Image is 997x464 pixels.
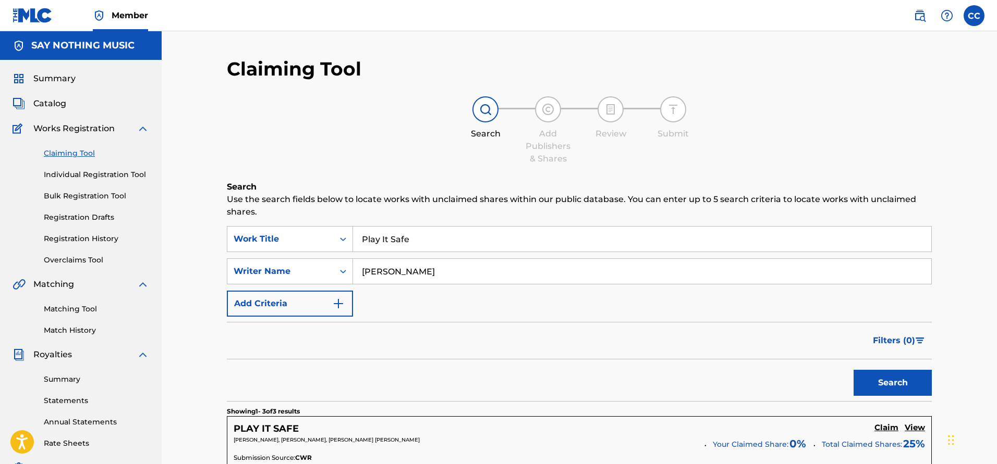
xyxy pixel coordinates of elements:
[479,103,492,116] img: step indicator icon for Search
[713,439,788,450] span: Your Claimed Share:
[44,191,149,202] a: Bulk Registration Tool
[44,233,149,244] a: Registration History
[867,328,932,354] button: Filters (0)
[44,374,149,385] a: Summary
[227,226,932,401] form: Search Form
[227,291,353,317] button: Add Criteria
[44,212,149,223] a: Registration Drafts
[44,169,149,180] a: Individual Registration Tool
[667,103,679,116] img: step indicator icon for Submit
[542,103,554,116] img: step indicator icon for Add Publishers & Shares
[227,193,932,218] p: Use the search fields below to locate works with unclaimed shares within our public database. You...
[44,417,149,428] a: Annual Statements
[459,128,512,140] div: Search
[112,9,148,21] span: Member
[874,423,898,433] h5: Claim
[137,122,149,135] img: expand
[604,103,617,116] img: step indicator icon for Review
[13,40,25,52] img: Accounts
[13,8,53,23] img: MLC Logo
[33,122,115,135] span: Works Registration
[332,297,345,310] img: 9d2ae6d4665cec9f34b9.svg
[234,233,327,245] div: Work Title
[13,97,66,110] a: CatalogCatalog
[789,436,806,452] span: 0 %
[295,453,312,462] span: CWR
[234,453,295,462] span: Submission Source:
[905,423,925,433] h5: View
[44,438,149,449] a: Rate Sheets
[13,278,26,291] img: Matching
[909,5,930,26] a: Public Search
[137,348,149,361] img: expand
[937,5,957,26] div: Help
[647,128,699,140] div: Submit
[903,436,925,452] span: 25 %
[44,148,149,159] a: Claiming Tool
[13,122,26,135] img: Works Registration
[234,265,327,278] div: Writer Name
[854,370,932,396] button: Search
[13,72,76,85] a: SummarySummary
[33,278,74,291] span: Matching
[941,9,953,22] img: help
[968,304,997,387] iframe: Resource Center
[948,424,954,456] div: Drag
[13,348,25,361] img: Royalties
[33,97,66,110] span: Catalog
[33,348,72,361] span: Royalties
[33,72,76,85] span: Summary
[44,255,149,266] a: Overclaims Tool
[44,325,149,336] a: Match History
[13,72,25,85] img: Summary
[234,423,299,435] h5: PLAY IT SAFE
[916,337,925,344] img: filter
[44,395,149,406] a: Statements
[44,304,149,315] a: Matching Tool
[234,436,420,443] span: [PERSON_NAME], [PERSON_NAME], [PERSON_NAME] [PERSON_NAME]
[905,423,925,434] a: View
[964,5,984,26] div: User Menu
[227,181,932,193] h6: Search
[13,97,25,110] img: Catalog
[227,57,361,81] h2: Claiming Tool
[822,440,902,449] span: Total Claimed Shares:
[914,9,926,22] img: search
[945,414,997,464] iframe: Chat Widget
[522,128,574,165] div: Add Publishers & Shares
[585,128,637,140] div: Review
[31,40,135,52] h5: SAY NOTHING MUSIC
[137,278,149,291] img: expand
[93,9,105,22] img: Top Rightsholder
[873,334,915,347] span: Filters ( 0 )
[227,407,300,416] p: Showing 1 - 3 of 3 results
